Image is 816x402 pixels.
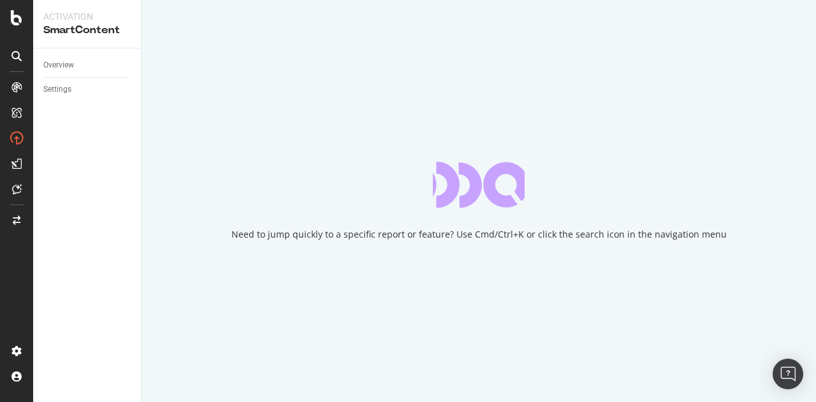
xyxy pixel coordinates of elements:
[43,10,131,23] div: Activation
[433,162,525,208] div: animation
[231,228,727,241] div: Need to jump quickly to a specific report or feature? Use Cmd/Ctrl+K or click the search icon in ...
[43,59,132,72] a: Overview
[43,83,71,96] div: Settings
[773,359,803,389] div: Open Intercom Messenger
[43,83,132,96] a: Settings
[43,59,74,72] div: Overview
[43,23,131,38] div: SmartContent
